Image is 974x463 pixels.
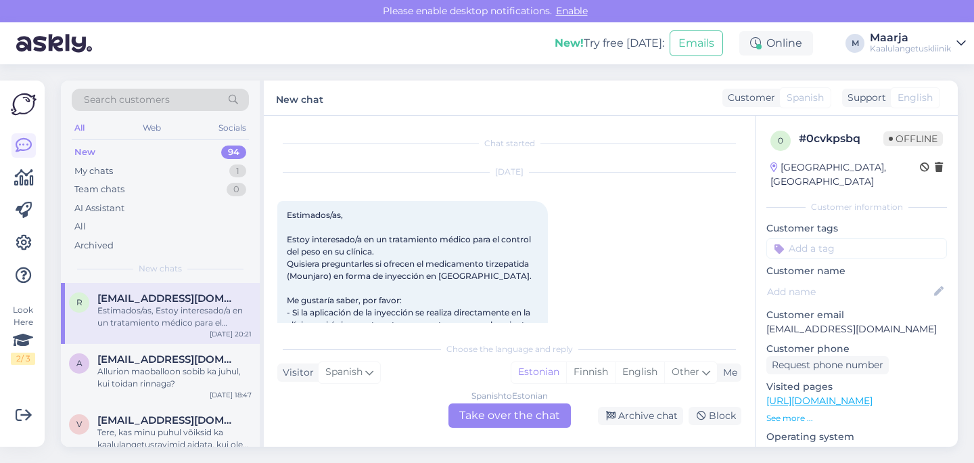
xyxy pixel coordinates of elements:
span: arminegrigorjan@gmail.com [97,353,238,366]
div: Me [718,366,737,380]
div: Block [689,407,741,425]
div: Take over the chat [448,403,571,428]
div: [DATE] 18:47 [210,390,252,400]
div: My chats [74,164,113,178]
div: Socials [216,119,249,137]
span: New chats [139,263,182,275]
span: Other [672,366,699,378]
div: Chat started [277,137,741,150]
div: [DATE] 20:21 [210,329,252,339]
a: MaarjaKaalulangetuskliinik [870,32,966,54]
div: 0 [227,183,246,196]
img: Askly Logo [11,91,37,117]
div: All [74,220,86,234]
span: v [76,419,82,429]
span: Spanish [787,91,824,105]
div: # 0cvkpsbq [799,131,883,147]
div: 1 [229,164,246,178]
div: Estimados/as, Estoy interesado/a en un tratamiento médico para el control del peso en su clínica.... [97,305,252,329]
input: Add a tag [766,238,947,259]
p: Customer tags [766,221,947,236]
div: Team chats [74,183,124,196]
div: M [845,34,864,53]
div: Try free [DATE]: [555,35,664,51]
div: [GEOGRAPHIC_DATA], [GEOGRAPHIC_DATA] [770,160,920,189]
p: Operating system [766,430,947,444]
div: Finnish [566,362,615,382]
div: Estonian [511,362,566,382]
div: Request phone number [766,356,889,374]
span: a [76,358,83,368]
div: Support [842,91,886,105]
div: Maarja [870,32,951,43]
button: Emails [670,30,723,56]
span: English [898,91,933,105]
div: 94 [221,146,246,159]
div: Customer information [766,201,947,213]
div: Visitor [277,366,314,380]
div: English [615,362,664,382]
span: Spanish [325,365,363,380]
p: See more ... [766,412,947,424]
input: Add name [767,284,931,299]
p: iPhone OS 18.6 [766,444,947,458]
label: New chat [276,89,323,107]
div: Spanish to Estonian [471,390,548,402]
span: 0 [778,135,783,146]
div: Kaalulangetuskliinik [870,43,951,54]
span: r [76,297,83,307]
div: Online [739,31,813,56]
a: [URL][DOMAIN_NAME] [766,395,873,407]
div: [DATE] [277,166,741,178]
div: All [72,119,87,137]
div: AI Assistant [74,202,124,215]
span: rodriguezllibre@yahoo.com [97,292,238,305]
p: Customer phone [766,342,947,356]
div: New [74,146,95,159]
p: [EMAIL_ADDRESS][DOMAIN_NAME] [766,322,947,336]
div: 2 / 3 [11,353,35,365]
p: Visited pages [766,380,947,394]
span: veronikanahkur@gmail.com [97,414,238,426]
div: Web [140,119,164,137]
div: Allurion maoballoon sobib ka juhul, kui toidan rinnaga? [97,366,252,390]
span: Search customers [84,93,170,107]
b: New! [555,37,584,49]
div: Archive chat [598,407,683,425]
p: Customer email [766,308,947,322]
p: Customer name [766,264,947,278]
div: Tere, kas minu puhul võiksid ka kaalulangetusravimid aidata, kui olen just hädas söögiisu suuruse... [97,426,252,451]
div: Look Here [11,304,35,365]
div: Archived [74,239,114,252]
span: Enable [552,5,592,17]
div: Choose the language and reply [277,343,741,355]
span: Offline [883,131,943,146]
div: Customer [722,91,775,105]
